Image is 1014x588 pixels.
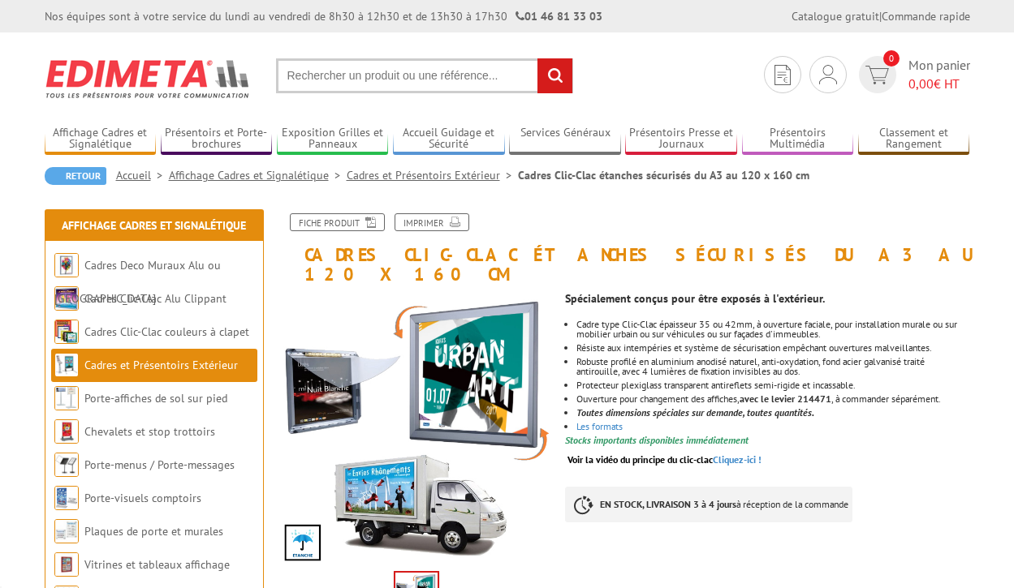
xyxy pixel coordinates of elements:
a: Classement et Rangement [858,126,970,152]
a: Cadres Clic-Clac couleurs à clapet [84,324,249,339]
a: Plaques de porte et murales [84,524,223,539]
img: Porte-affiches de sol sur pied [54,386,79,410]
p: à réception de la commande [565,487,852,522]
font: Stocks importants disponibles immédiatement [565,434,749,446]
img: Cadres Clic-Clac couleurs à clapet [54,320,79,344]
img: Porte-visuels comptoirs [54,486,79,510]
a: Cadres et Présentoirs Extérieur [347,168,518,182]
a: Retour [45,167,106,185]
img: Plaques de porte et murales [54,519,79,543]
img: devis rapide [819,65,837,84]
span: Voir la vidéo du principe du clic-clac [567,453,713,466]
a: Cadres Deco Muraux Alu ou [GEOGRAPHIC_DATA] [54,258,221,306]
a: Présentoirs Presse et Journaux [625,126,737,152]
a: Accueil [116,168,169,182]
a: Fiche produit [290,213,385,231]
strong: Spécialement conçus pour être exposés à l'extérieur. [565,291,825,306]
a: Commande rapide [882,9,970,24]
div: Nos équipes sont à votre service du lundi au vendredi de 8h30 à 12h30 et de 13h30 à 17h30 [45,8,602,24]
img: devis rapide [775,65,791,85]
img: Vitrines et tableaux affichage [54,552,79,577]
div: | [792,8,970,24]
strong: avec le levier 214471 [740,393,831,405]
li: Ouverture pour changement des affiches, , à commander séparément. [576,394,969,404]
a: Affichage Cadres et Signalétique [45,126,157,152]
a: Catalogue gratuit [792,9,879,24]
span: 0 [883,50,900,67]
input: Rechercher un produit ou une référence... [276,58,573,93]
img: Porte-menus / Porte-messages [54,453,79,477]
h1: Cadres Clic-Clac étanches sécurisés du A3 au 120 x 160 cm [268,213,982,284]
span: 0,00 [908,75,934,92]
li: Cadre type Clic-Clac épaisseur 35 ou 42mm, à ouverture faciale, pour installation murale ou sur m... [576,320,969,339]
a: Porte-visuels comptoirs [84,491,201,505]
img: clic_clac_cadro_clic_215356.jpg [280,292,554,565]
a: devis rapide 0 Mon panier 0,00€ HT [855,56,970,93]
a: Porte-affiches de sol sur pied [84,391,227,406]
img: Edimeta [45,49,252,109]
a: Présentoirs et Porte-brochures [161,126,273,152]
a: Les formats [576,420,623,432]
li: Résiste aux intempéries et système de sécurisation empêchant ouvertures malveillantes. [576,343,969,353]
a: Chevalets et stop trottoirs [84,424,215,439]
a: Présentoirs Multimédia [742,126,854,152]
li: Protecteur plexiglass transparent antireflets semi-rigide et incassable. [576,380,969,390]
strong: EN STOCK, LIVRAISON 3 à 4 jours [600,498,736,510]
span: € HT [908,75,970,93]
a: Voir la vidéo du principe du clic-clacCliquez-ici ! [567,453,762,466]
strong: 01 46 81 33 03 [516,9,602,24]
a: Accueil Guidage et Sécurité [393,126,505,152]
a: Vitrines et tableaux affichage [84,557,230,572]
a: Cadres Clic-Clac Alu Clippant [84,291,227,306]
input: rechercher [537,58,572,93]
a: Imprimer [395,213,469,231]
img: devis rapide [865,66,889,84]
a: Cadres et Présentoirs Extérieur [84,358,238,372]
img: Cadres Deco Muraux Alu ou Bois [54,253,79,277]
a: Affichage Cadres et Signalétique [62,218,246,233]
img: Chevalets et stop trottoirs [54,419,79,444]
a: Porte-menus / Porte-messages [84,457,235,472]
a: Affichage Cadres et Signalétique [169,168,347,182]
em: Toutes dimensions spéciales sur demande, toutes quantités. [576,406,814,418]
a: Services Généraux [509,126,621,152]
li: Cadres Clic-Clac étanches sécurisés du A3 au 120 x 160 cm [518,167,809,183]
a: Exposition Grilles et Panneaux [277,126,389,152]
img: Cadres et Présentoirs Extérieur [54,353,79,377]
li: Robuste profilé en aluminium anodisé naturel, anti-oxydation, fond acier galvanisé traité antirou... [576,357,969,376]
span: Mon panier [908,56,970,93]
